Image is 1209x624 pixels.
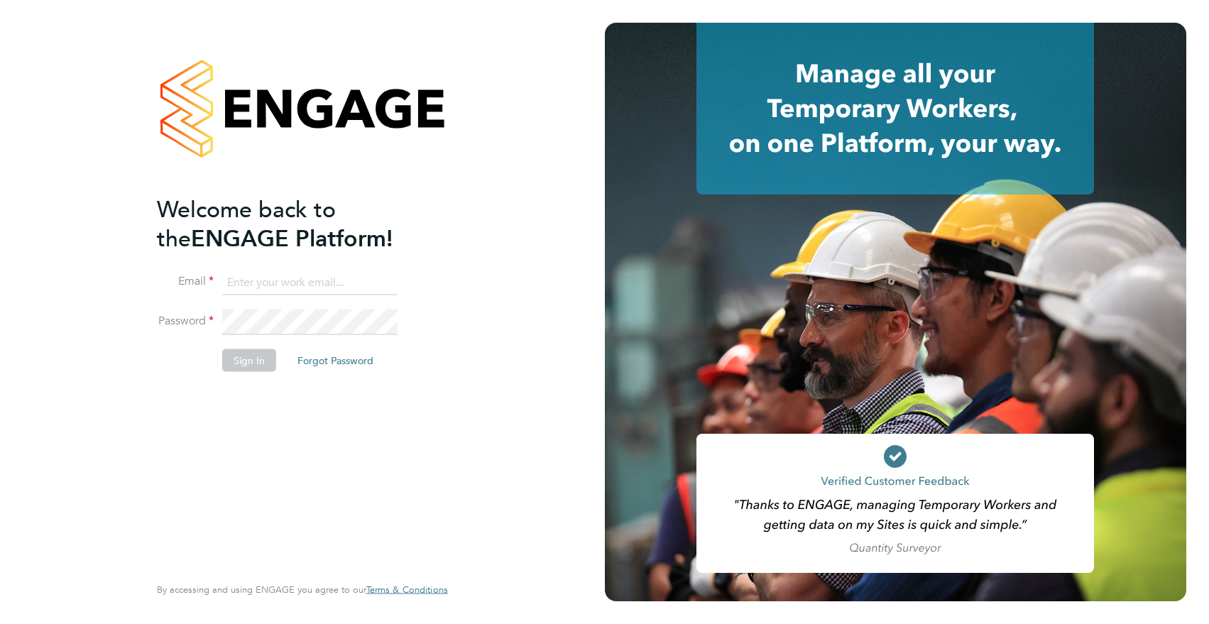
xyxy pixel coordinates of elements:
span: Welcome back to the [157,195,336,252]
a: Terms & Conditions [366,584,448,596]
h2: ENGAGE Platform! [157,195,434,253]
span: By accessing and using ENGAGE you agree to our [157,584,448,596]
button: Sign In [222,349,276,372]
button: Forgot Password [286,349,385,372]
label: Email [157,274,214,289]
input: Enter your work email... [222,270,398,295]
label: Password [157,314,214,329]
